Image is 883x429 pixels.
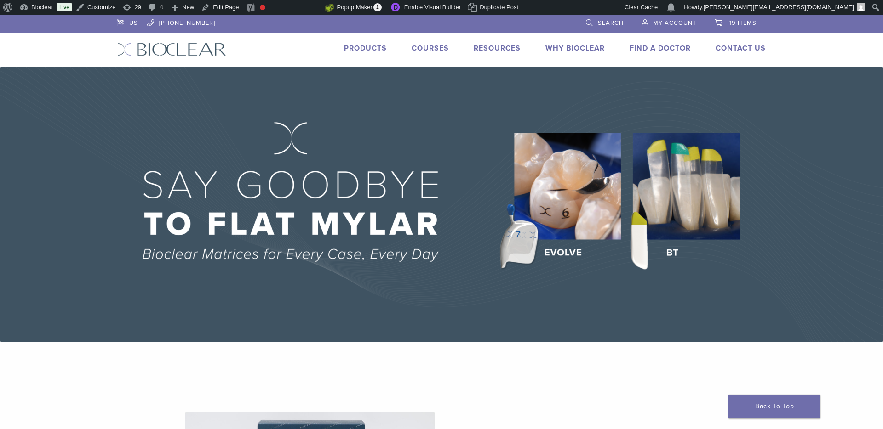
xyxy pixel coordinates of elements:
[474,44,521,53] a: Resources
[704,4,854,11] span: [PERSON_NAME][EMAIL_ADDRESS][DOMAIN_NAME]
[412,44,449,53] a: Courses
[630,44,691,53] a: Find A Doctor
[344,44,387,53] a: Products
[598,19,624,27] span: Search
[729,19,757,27] span: 19 items
[715,15,757,28] a: 19 items
[260,5,265,10] div: Focus keyphrase not set
[586,15,624,28] a: Search
[117,15,138,28] a: US
[117,43,226,56] img: Bioclear
[545,44,605,53] a: Why Bioclear
[653,19,696,27] span: My Account
[373,3,382,11] span: 1
[642,15,696,28] a: My Account
[274,2,325,13] img: Views over 48 hours. Click for more Jetpack Stats.
[147,15,215,28] a: [PHONE_NUMBER]
[57,3,72,11] a: Live
[716,44,766,53] a: Contact Us
[728,395,820,418] a: Back To Top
